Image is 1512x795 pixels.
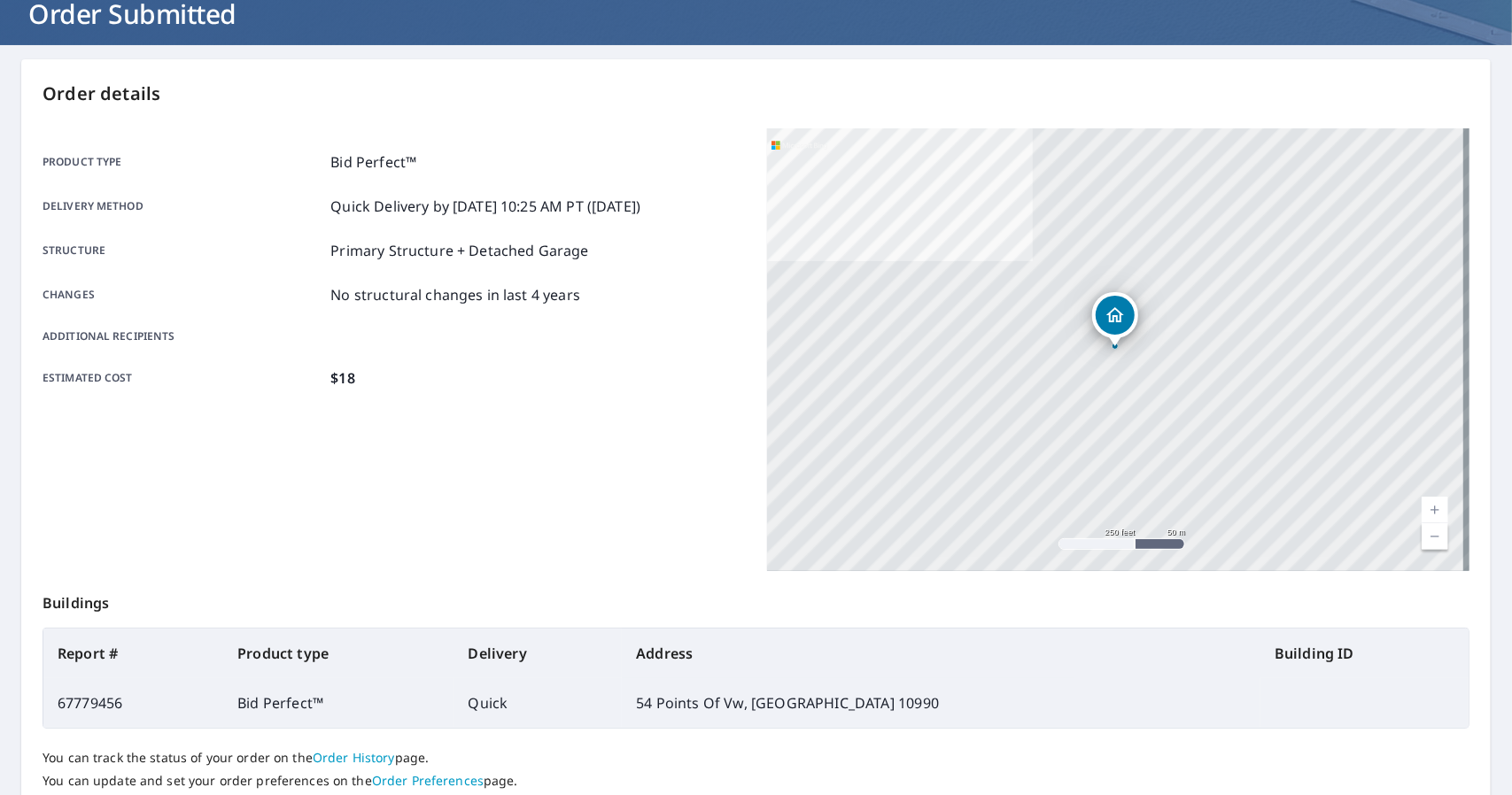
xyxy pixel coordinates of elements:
[43,284,323,305] p: Changes
[43,750,1469,766] p: You can track the status of your order on the page.
[43,81,1469,107] p: Order details
[43,367,323,389] p: Estimated cost
[43,678,223,728] td: 67779456
[43,571,1469,628] p: Buildings
[223,678,454,728] td: Bid Perfect™
[43,629,223,678] th: Report #
[330,240,588,261] p: Primary Structure + Detached Garage
[1422,497,1448,523] a: Current Level 17, Zoom In
[313,749,395,766] a: Order History
[43,328,323,344] p: Additional recipients
[43,151,323,173] p: Product type
[622,629,1260,678] th: Address
[43,240,323,261] p: Structure
[454,629,623,678] th: Delivery
[454,678,623,728] td: Quick
[1092,292,1138,347] div: Dropped pin, building 1, Residential property, 54 Points Of Vw Warwick, NY 10990
[372,772,484,789] a: Order Preferences
[330,367,354,389] p: $18
[43,773,1469,789] p: You can update and set your order preferences on the page.
[43,196,323,217] p: Delivery method
[1260,629,1469,678] th: Building ID
[622,678,1260,728] td: 54 Points Of Vw, [GEOGRAPHIC_DATA] 10990
[330,196,640,217] p: Quick Delivery by [DATE] 10:25 AM PT ([DATE])
[330,284,580,305] p: No structural changes in last 4 years
[330,151,416,173] p: Bid Perfect™
[1422,523,1448,550] a: Current Level 17, Zoom Out
[223,629,454,678] th: Product type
